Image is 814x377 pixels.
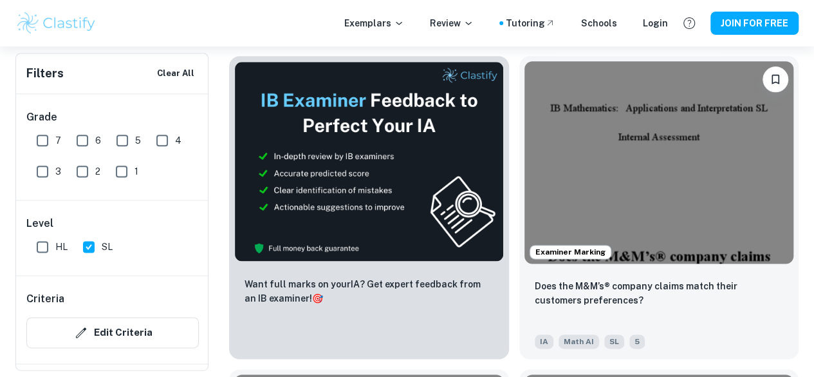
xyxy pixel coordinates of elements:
span: HL [55,240,68,254]
a: Schools [581,16,617,30]
span: 🎯 [312,293,323,304]
a: Login [643,16,668,30]
button: Help and Feedback [678,12,700,34]
a: ThumbnailWant full marks on yourIA? Get expert feedback from an IB examiner! [229,56,509,359]
h6: Level [26,216,199,231]
span: 1 [134,164,138,179]
p: Want full marks on your IA ? Get expert feedback from an IB examiner! [245,277,494,305]
span: 3 [55,164,61,179]
button: Please log in to bookmark exemplars [763,66,788,92]
img: Clastify logo [15,10,97,36]
button: Clear All [154,64,198,83]
span: 5 [135,133,141,148]
h6: Criteria [26,291,64,307]
a: Examiner MarkingPlease log in to bookmark exemplarsDoes the M&M’s® company claims match their cus... [519,56,799,359]
h6: Filters [26,64,64,82]
p: Does the M&M’s® company claims match their customers preferences? [535,279,784,307]
button: JOIN FOR FREE [710,12,799,35]
a: Tutoring [506,16,555,30]
p: Review [430,16,474,30]
span: 6 [95,133,101,148]
span: 2 [95,164,100,179]
h6: Grade [26,110,199,125]
span: 5 [629,334,645,349]
span: 7 [55,133,61,148]
img: Thumbnail [234,61,504,262]
span: Math AI [559,334,599,349]
span: 4 [175,133,181,148]
img: Math AI IA example thumbnail: Does the M&M’s® company claims match the [524,61,794,264]
span: Examiner Marking [530,246,611,258]
button: Edit Criteria [26,317,199,348]
span: IA [535,334,553,349]
span: SL [102,240,113,254]
span: SL [604,334,624,349]
p: Exemplars [344,16,404,30]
